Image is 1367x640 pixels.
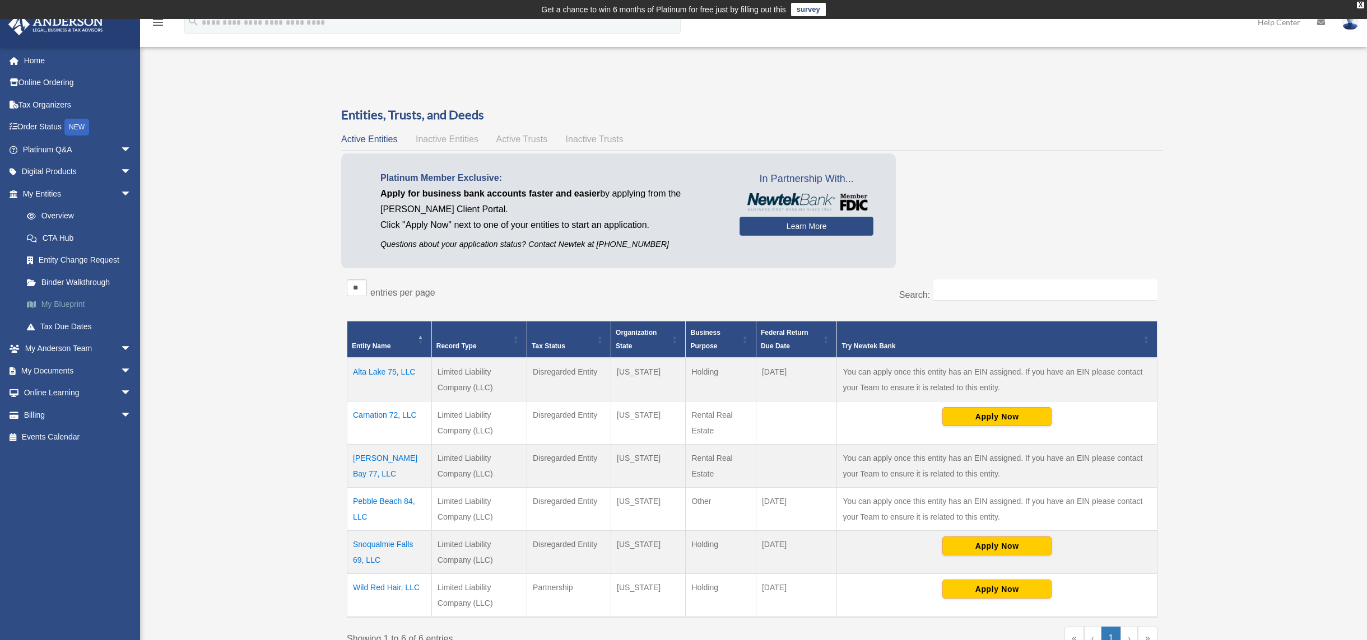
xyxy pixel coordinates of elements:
[1357,2,1364,8] div: close
[187,15,199,27] i: search
[380,217,723,233] p: Click "Apply Now" next to one of your entities to start an application.
[151,20,165,29] a: menu
[756,487,837,530] td: [DATE]
[352,342,390,350] span: Entity Name
[527,487,611,530] td: Disregarded Entity
[16,271,148,293] a: Binder Walkthrough
[120,183,143,205] span: arrow_drop_down
[686,401,756,444] td: Rental Real Estate
[611,573,686,617] td: [US_STATE]
[566,134,624,144] span: Inactive Trusts
[436,342,477,350] span: Record Type
[347,358,432,401] td: Alta Lake 75, LLC
[942,580,1052,599] button: Apply Now
[745,193,868,211] img: NewtekBankLogoSM.png
[532,342,565,350] span: Tax Status
[8,49,148,72] a: Home
[8,426,148,449] a: Events Calendar
[686,444,756,487] td: Rental Real Estate
[690,329,720,350] span: Business Purpose
[431,530,527,573] td: Limited Liability Company (LLC)
[1342,14,1359,30] img: User Pic
[347,530,432,573] td: Snoqualmie Falls 69, LLC
[341,134,397,144] span: Active Entities
[8,161,148,183] a: Digital Productsarrow_drop_down
[686,321,756,358] th: Business Purpose: Activate to sort
[8,116,148,139] a: Order StatusNEW
[756,358,837,401] td: [DATE]
[120,161,143,184] span: arrow_drop_down
[541,3,786,16] div: Get a chance to win 6 months of Platinum for free just by filling out this
[756,530,837,573] td: [DATE]
[791,3,826,16] a: survey
[380,186,723,217] p: by applying from the [PERSON_NAME] Client Portal.
[341,106,1163,124] h3: Entities, Trusts, and Deeds
[120,338,143,361] span: arrow_drop_down
[611,444,686,487] td: [US_STATE]
[837,358,1157,401] td: You can apply once this entity has an EIN assigned. If you have an EIN please contact your Team t...
[761,329,808,350] span: Federal Return Due Date
[64,119,89,136] div: NEW
[347,487,432,530] td: Pebble Beach 84, LLC
[431,358,527,401] td: Limited Liability Company (LLC)
[16,315,148,338] a: Tax Due Dates
[942,536,1052,555] button: Apply Now
[5,13,106,35] img: Anderson Advisors Platinum Portal
[527,358,611,401] td: Disregarded Entity
[347,321,432,358] th: Entity Name: Activate to invert sorting
[8,138,148,161] a: Platinum Q&Aarrow_drop_down
[616,329,657,350] span: Organization State
[347,573,432,617] td: Wild Red Hair, LLC
[756,321,837,358] th: Federal Return Due Date: Activate to sort
[8,359,148,382] a: My Documentsarrow_drop_down
[16,249,148,272] a: Entity Change Request
[370,288,435,297] label: entries per page
[431,487,527,530] td: Limited Liability Company (LLC)
[686,573,756,617] td: Holding
[8,338,148,360] a: My Anderson Teamarrow_drop_down
[527,401,611,444] td: Disregarded Entity
[611,401,686,444] td: [US_STATE]
[837,487,1157,530] td: You can apply once this entity has an EIN assigned. If you have an EIN please contact your Team t...
[120,359,143,382] span: arrow_drop_down
[120,138,143,161] span: arrow_drop_down
[431,444,527,487] td: Limited Liability Company (LLC)
[16,293,148,316] a: My Blueprint
[16,205,143,227] a: Overview
[686,358,756,401] td: Holding
[837,321,1157,358] th: Try Newtek Bank : Activate to sort
[380,189,600,198] span: Apply for business bank accounts faster and easier
[740,170,873,188] span: In Partnership With...
[431,321,527,358] th: Record Type: Activate to sort
[611,530,686,573] td: [US_STATE]
[431,573,527,617] td: Limited Liability Company (LLC)
[527,444,611,487] td: Disregarded Entity
[380,170,723,186] p: Platinum Member Exclusive:
[431,401,527,444] td: Limited Liability Company (LLC)
[611,358,686,401] td: [US_STATE]
[841,339,1140,353] div: Try Newtek Bank
[740,217,873,236] a: Learn More
[347,444,432,487] td: [PERSON_NAME] Bay 77, LLC
[8,183,148,205] a: My Entitiesarrow_drop_down
[899,290,930,300] label: Search:
[416,134,478,144] span: Inactive Entities
[686,530,756,573] td: Holding
[151,16,165,29] i: menu
[16,227,148,249] a: CTA Hub
[611,321,686,358] th: Organization State: Activate to sort
[8,72,148,94] a: Online Ordering
[496,134,548,144] span: Active Trusts
[8,94,148,116] a: Tax Organizers
[527,573,611,617] td: Partnership
[837,444,1157,487] td: You can apply once this entity has an EIN assigned. If you have an EIN please contact your Team t...
[686,487,756,530] td: Other
[120,382,143,405] span: arrow_drop_down
[120,404,143,427] span: arrow_drop_down
[380,237,723,251] p: Questions about your application status? Contact Newtek at [PHONE_NUMBER]
[611,487,686,530] td: [US_STATE]
[756,573,837,617] td: [DATE]
[8,382,148,404] a: Online Learningarrow_drop_down
[527,530,611,573] td: Disregarded Entity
